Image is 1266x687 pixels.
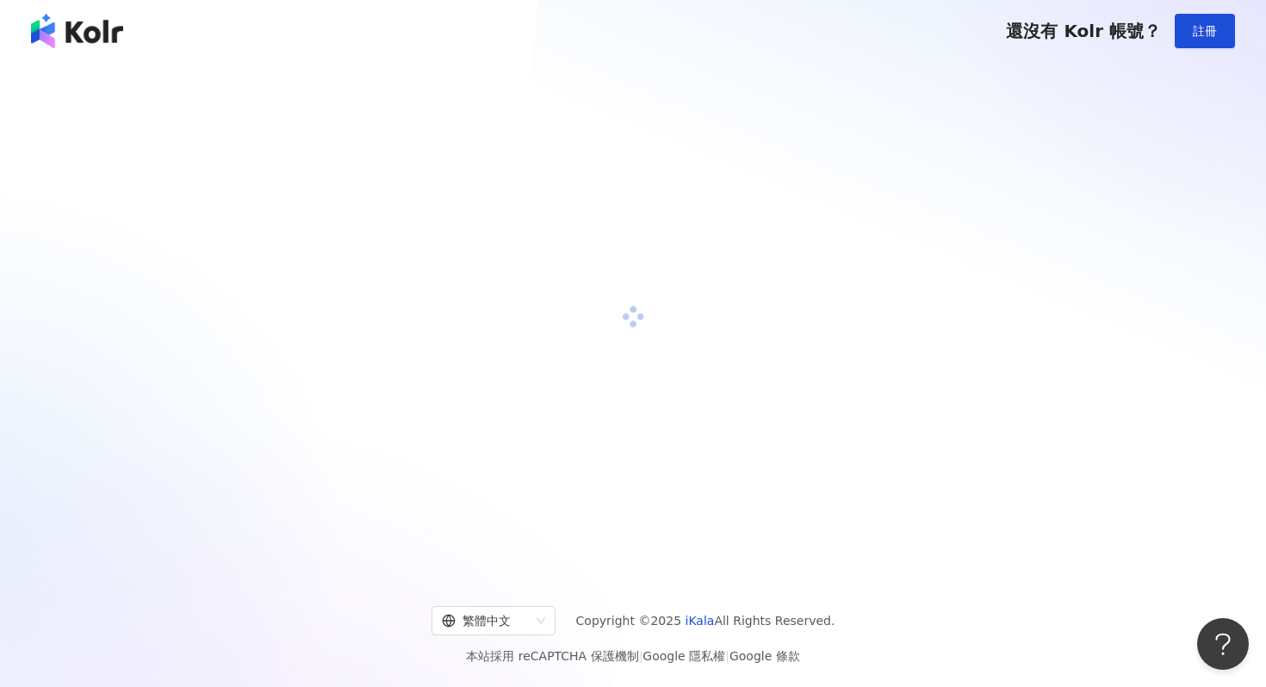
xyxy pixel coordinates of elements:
a: Google 條款 [729,649,800,663]
a: Google 隱私權 [642,649,725,663]
span: 註冊 [1193,24,1217,38]
span: | [639,649,643,663]
img: logo [31,14,123,48]
span: Copyright © 2025 All Rights Reserved. [576,610,835,631]
span: 還沒有 Kolr 帳號？ [1006,21,1161,41]
button: 註冊 [1175,14,1235,48]
span: 本站採用 reCAPTCHA 保護機制 [466,646,799,666]
div: 繁體中文 [442,607,530,634]
iframe: Help Scout Beacon - Open [1197,618,1249,670]
a: iKala [686,614,715,628]
span: | [725,649,729,663]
